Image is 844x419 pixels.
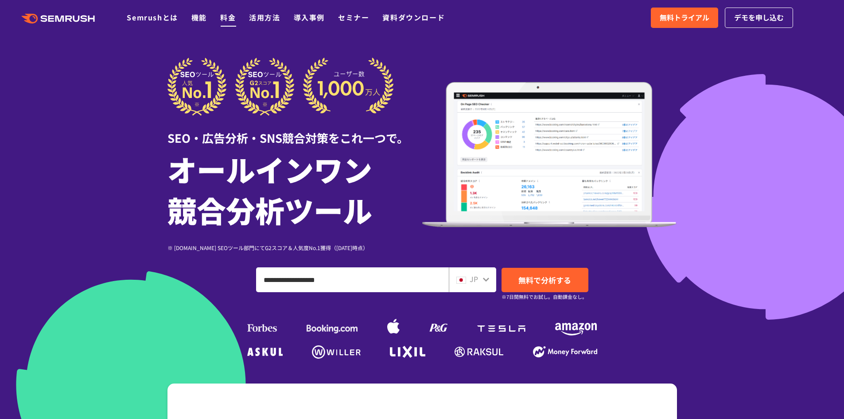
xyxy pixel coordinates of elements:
[518,274,571,286] span: 無料で分析する
[167,149,422,230] h1: オールインワン 競合分析ツール
[191,12,207,23] a: 機能
[470,274,478,284] span: JP
[660,12,709,23] span: 無料トライアル
[502,268,588,292] a: 無料で分析する
[725,8,793,28] a: デモを申し込む
[127,12,178,23] a: Semrushとは
[249,12,280,23] a: 活用方法
[651,8,718,28] a: 無料トライアル
[338,12,369,23] a: セミナー
[294,12,325,23] a: 導入事例
[167,243,422,252] div: ※ [DOMAIN_NAME] SEOツール部門にてG2スコア＆人気度No.1獲得（[DATE]時点）
[257,268,448,292] input: ドメイン、キーワードまたはURLを入力してください
[220,12,236,23] a: 料金
[382,12,445,23] a: 資料ダウンロード
[502,293,587,301] small: ※7日間無料でお試し。自動課金なし。
[734,12,784,23] span: デモを申し込む
[167,116,422,146] div: SEO・広告分析・SNS競合対策をこれ一つで。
